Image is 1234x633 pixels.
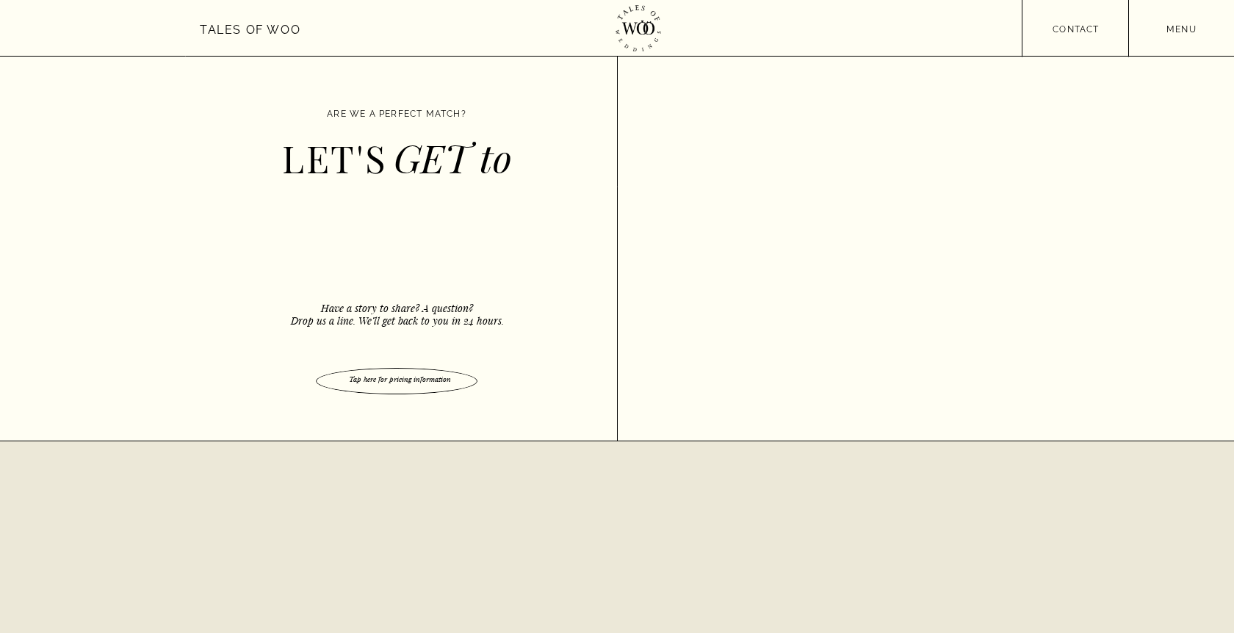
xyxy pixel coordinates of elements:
[200,20,301,37] a: Tales of Woo
[331,375,469,386] a: Tap here for pricing information
[176,106,617,119] h1: Are we a perfect match?
[290,303,504,332] h2: Have a story to share? A question? Drop us a line. We’ll get back to you in 24 hours.
[1022,22,1130,33] a: contact
[282,136,426,176] h3: LET'S
[1129,22,1234,33] a: menu
[367,134,512,173] h3: GET to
